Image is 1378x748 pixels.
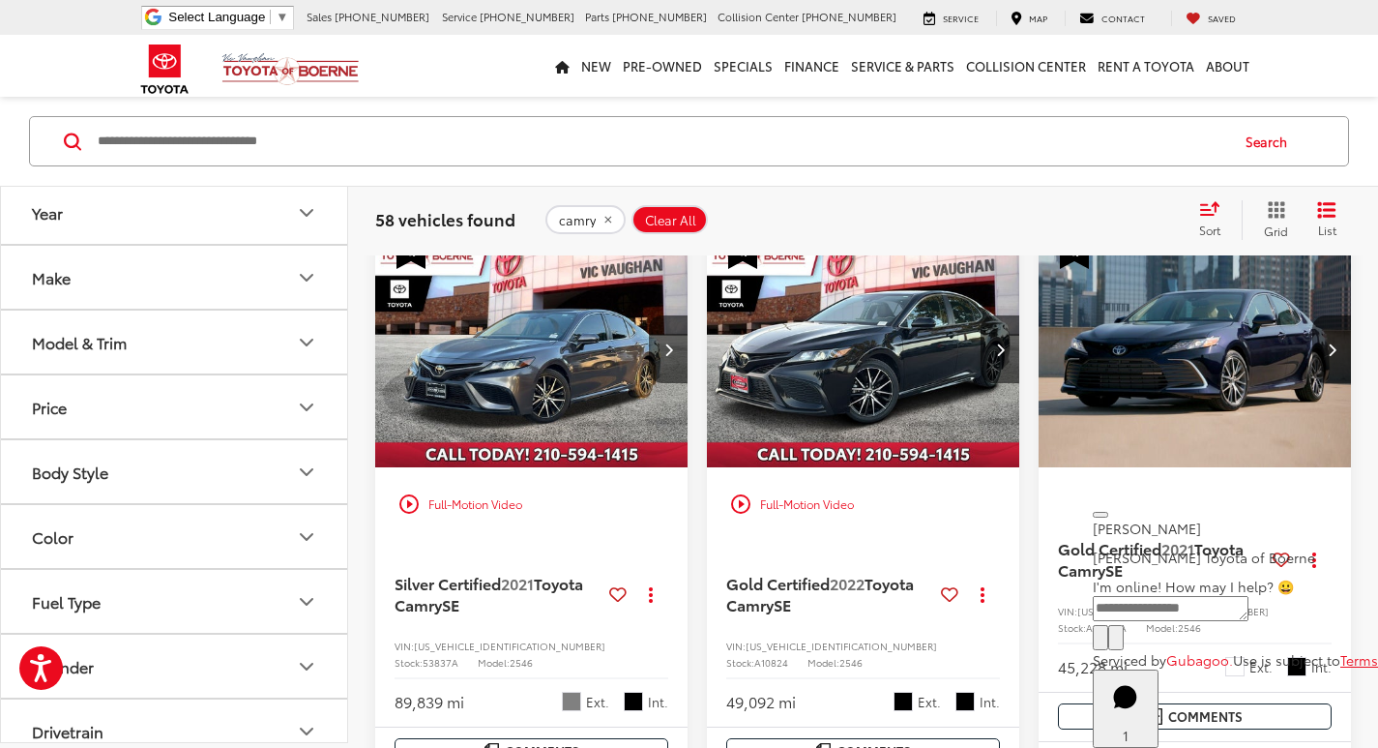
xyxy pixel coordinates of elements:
span: 58 vehicles found [375,207,515,230]
span: Grey [562,692,581,711]
button: Select sort value [1189,200,1242,239]
a: Service & Parts: Opens in a new tab [845,35,960,97]
div: Color [295,524,318,548]
div: 2021 Toyota Camry SE 0 [374,232,689,467]
button: Send Message [1108,625,1124,650]
button: Next image [1312,315,1351,383]
button: Clear All [631,205,708,234]
span: I'm online! How may I help? 😀 [1093,577,1294,596]
a: Home [549,35,575,97]
span: VIN: [1058,604,1077,618]
div: 2021 Toyota Camry SE 0 [1038,232,1353,467]
div: Price [295,395,318,418]
div: Cylinder [32,657,94,675]
button: Next image [981,315,1019,383]
span: 53837A [423,655,458,670]
span: VIN: [395,639,414,653]
span: Stock: [395,655,423,670]
span: Stock: [726,655,754,670]
span: Black [894,692,913,711]
span: [US_VEHICLE_IDENTIFICATION_NUMBER] [746,639,937,653]
button: Comments [1058,703,1332,730]
span: Use is subject to [1233,650,1340,670]
svg: Start Chat [1100,673,1151,723]
span: Sort [1199,222,1220,238]
span: Map [1029,12,1047,24]
span: VIN: [726,639,746,653]
span: [US_VEHICLE_IDENTIFICATION_NUMBER] [414,639,605,653]
form: Search by Make, Model, or Keyword [96,118,1227,165]
span: Model: [478,655,510,670]
span: SE [442,593,459,615]
span: dropdown dots [649,586,653,602]
img: 2021 Toyota Camry SE [1038,232,1353,469]
a: 2021 Toyota Camry SE2021 Toyota Camry SE2021 Toyota Camry SE2021 Toyota Camry SE [1038,232,1353,467]
div: 2022 Toyota Camry SE 0 [706,232,1021,467]
a: Collision Center [960,35,1092,97]
button: YearYear [1,181,349,244]
span: 2546 [839,655,863,670]
div: Make [295,265,318,288]
span: camry [559,212,596,227]
span: Stock: [1058,620,1086,635]
button: Chat with SMS [1093,625,1108,650]
button: Model & TrimModel & Trim [1,311,349,374]
span: Grid [1264,223,1288,239]
div: Color [32,527,73,546]
button: Fuel TypeFuel Type [1,570,349,633]
a: 2022 Toyota Camry SE2022 Toyota Camry SE2022 Toyota Camry SE2022 Toyota Camry SE [706,232,1021,467]
span: Black [624,692,643,711]
span: Saved [1208,12,1236,24]
div: Year [295,200,318,224]
span: Sales [307,9,332,24]
span: Toyota Camry [1058,537,1244,581]
span: Clear All [645,212,696,227]
span: Gold Certified [1058,537,1161,559]
span: Ext. [918,693,941,711]
span: [PHONE_NUMBER] [802,9,896,24]
a: Rent a Toyota [1092,35,1200,97]
button: Actions [634,577,668,611]
textarea: Type your message [1093,596,1248,621]
a: About [1200,35,1255,97]
button: Search [1227,117,1315,165]
div: Body Style [32,463,108,481]
button: PricePrice [1,375,349,438]
span: 1 [1123,726,1129,745]
span: SE [774,593,791,615]
div: Close[PERSON_NAME][PERSON_NAME] Toyota of BoerneI'm online! How may I help? 😀Type your messageCha... [1093,499,1378,670]
span: A10824 [754,655,788,670]
span: A10639A [1086,620,1127,635]
a: Gold Certified2022Toyota CamrySE [726,573,933,616]
div: Cylinder [295,654,318,677]
span: Toyota Camry [395,572,583,615]
button: remove camry [545,205,626,234]
button: CylinderCylinder [1,635,349,698]
a: Select Language​ [168,10,288,24]
button: Body StyleBody Style [1,440,349,503]
span: List [1317,222,1336,238]
div: Drivetrain [32,722,103,740]
img: 2022 Toyota Camry SE [706,232,1021,469]
span: [PHONE_NUMBER] [612,9,707,24]
div: Fuel Type [295,589,318,613]
div: Drivetrain [295,719,318,742]
span: Contact [1101,12,1145,24]
span: 2546 [510,655,533,670]
span: Int. [980,693,1000,711]
div: Price [32,398,67,416]
a: Terms [1340,650,1378,670]
img: Toyota [129,38,201,101]
div: 45,228 mi [1058,656,1128,678]
span: [PHONE_NUMBER] [335,9,429,24]
div: Make [32,268,71,286]
div: 89,839 mi [395,691,464,713]
a: Finance [778,35,845,97]
span: 2022 [830,572,865,594]
a: Pre-Owned [617,35,708,97]
span: ​ [270,10,271,24]
a: 2021 Toyota Camry SE2021 Toyota Camry SE2021 Toyota Camry SE2021 Toyota Camry SE [374,232,689,467]
span: ▼ [276,10,288,24]
span: [US_VEHICLE_IDENTIFICATION_NUMBER] [1077,604,1269,618]
a: Map [996,11,1062,26]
